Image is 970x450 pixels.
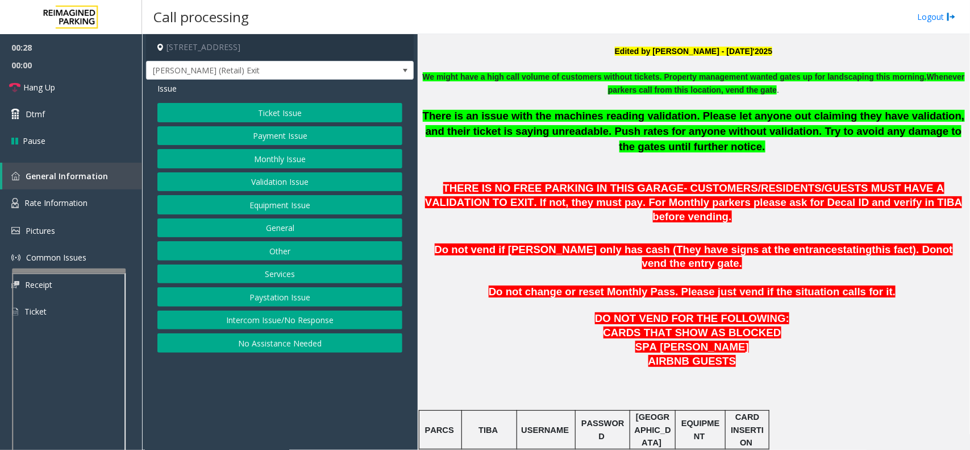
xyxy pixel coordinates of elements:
[603,327,781,338] span: CARDS THAT SHOW AS BLOCKED
[478,426,498,435] span: TIBA
[872,243,936,255] span: this fact). Do
[423,72,927,81] span: We might have a high call volume of customers without tickets. Property management wanted gates u...
[157,195,402,214] button: Equipment Issue
[521,426,569,435] span: USERNAME
[423,110,965,152] span: There is an issue with the machines reading validation. Please let anyone out claiming they have ...
[648,355,736,367] span: AIRBNB GUESTS
[157,82,177,94] span: Issue
[489,286,896,298] span: Do not change or reset Monthly Pass. Please just vend if the situation calls for it.
[635,341,749,353] span: SPA [PERSON_NAME]
[11,172,20,180] img: 'icon'
[11,307,19,317] img: 'icon'
[642,243,953,270] span: not vend the entry gate.
[615,47,773,56] b: Edited by [PERSON_NAME] - [DATE]'2025
[731,412,764,447] span: CARD INSERTION
[435,243,838,255] span: Do not vend if [PERSON_NAME] only has cash (They have signs at the entrance
[157,287,402,307] button: Paystation Issue
[595,312,789,324] span: DO NOT VEND FOR THE FOLLOWING:
[147,61,360,80] span: [PERSON_NAME] (Retail) Exit
[11,253,20,262] img: 'icon'
[146,34,414,61] h4: [STREET_ADDRESS]
[635,412,671,447] span: [GEOGRAPHIC_DATA]
[157,333,402,353] button: No Assistance Needed
[425,426,454,435] span: PARCS
[2,163,142,189] a: General Information
[608,72,965,94] span: .
[24,197,88,208] span: Rate Information
[157,218,402,238] button: General
[26,108,45,120] span: Dtmf
[23,81,55,93] span: Hang Up
[947,11,956,23] img: logout
[26,252,86,263] span: Common Issues
[23,135,45,147] span: Pause
[838,243,872,255] span: stating
[157,126,402,146] button: Payment Issue
[157,172,402,192] button: Validation Issue
[425,182,962,222] span: THERE IS NO FREE PARKING IN THIS GARAGE- CUSTOMERS/RESIDENTS/GUESTS MUST HAVE A VALIDATION TO EXI...
[11,281,19,288] img: 'icon'
[157,241,402,261] button: Other
[917,11,956,23] a: Logout
[608,72,965,94] b: Whenever parkers call from this location, vend the gate
[26,171,108,181] span: General Information
[157,149,402,168] button: Monthly Issue
[157,265,402,284] button: Services
[581,419,625,440] span: PASSWORD
[11,227,20,234] img: 'icon'
[148,3,255,31] h3: Call processing
[681,419,720,440] span: EQUIPMENT
[26,225,55,236] span: Pictures
[157,311,402,330] button: Intercom Issue/No Response
[11,198,19,208] img: 'icon'
[157,103,402,122] button: Ticket Issue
